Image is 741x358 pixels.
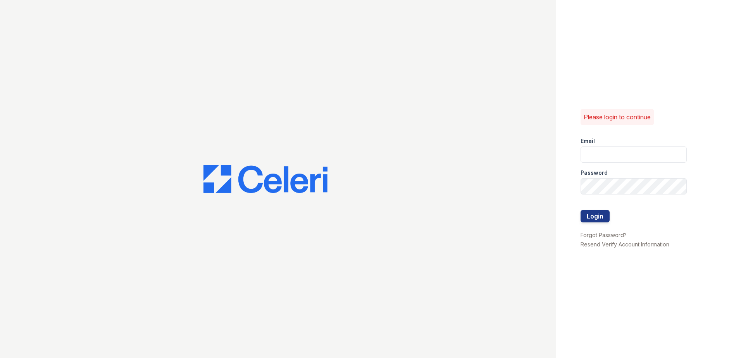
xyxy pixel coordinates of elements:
button: Login [581,210,610,222]
a: Forgot Password? [581,232,627,238]
p: Please login to continue [584,112,651,122]
a: Resend Verify Account Information [581,241,669,248]
label: Password [581,169,608,177]
img: CE_Logo_Blue-a8612792a0a2168367f1c8372b55b34899dd931a85d93a1a3d3e32e68fde9ad4.png [203,165,327,193]
label: Email [581,137,595,145]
